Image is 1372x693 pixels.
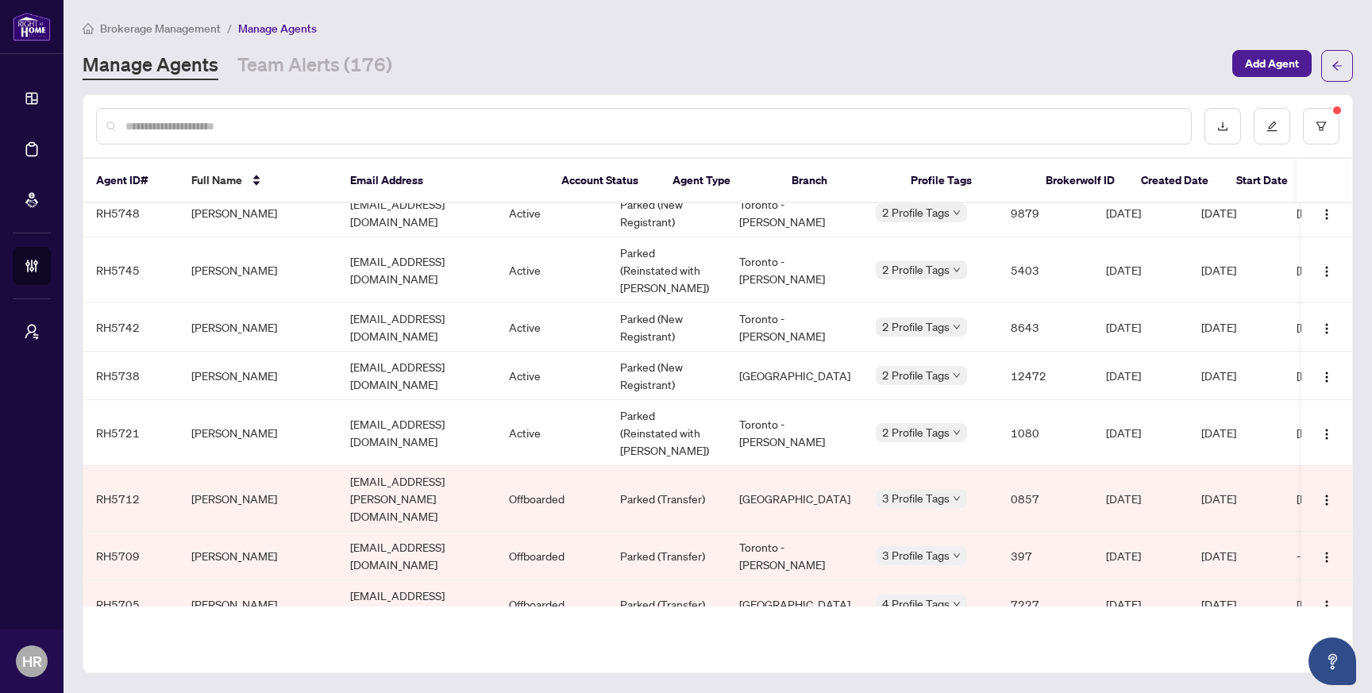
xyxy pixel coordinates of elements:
td: [EMAIL_ADDRESS][DOMAIN_NAME] [337,532,496,580]
td: [GEOGRAPHIC_DATA] [726,580,863,629]
span: down [953,552,961,560]
li: / [227,19,232,37]
td: [DATE] [1189,303,1284,352]
td: 12472 [998,352,1093,400]
td: [DATE] [1093,237,1189,303]
td: Active [496,303,607,352]
td: [DATE] [1093,189,1189,237]
td: Toronto - [PERSON_NAME] [726,189,863,237]
td: [DATE] [1189,400,1284,466]
span: 4 Profile Tags [882,595,950,613]
td: Parked (Transfer) [607,532,726,580]
span: down [953,429,961,437]
td: Parked (New Registrant) [607,352,726,400]
a: Manage Agents [83,52,218,80]
img: Logo [1320,371,1333,383]
td: Parked (Transfer) [607,580,726,629]
td: [PERSON_NAME] [179,580,337,629]
span: user-switch [24,324,40,340]
td: Active [496,400,607,466]
th: Full Name [179,159,337,203]
td: Toronto - [PERSON_NAME] [726,400,863,466]
img: Logo [1320,551,1333,564]
th: Start Date [1224,159,1319,203]
td: RH5742 [83,303,179,352]
td: RH5745 [83,237,179,303]
td: [PERSON_NAME] [179,189,337,237]
span: 2 Profile Tags [882,423,950,441]
td: RH5712 [83,466,179,532]
button: Logo [1314,314,1339,340]
th: Profile Tags [898,159,1033,203]
td: Parked (New Registrant) [607,189,726,237]
td: [PERSON_NAME] [179,303,337,352]
button: Add Agent [1232,50,1312,77]
span: down [953,266,961,274]
span: filter [1316,121,1327,132]
td: Parked (New Registrant) [607,303,726,352]
td: 1080 [998,400,1093,466]
td: Active [496,352,607,400]
th: Created Date [1128,159,1224,203]
td: 7227 [998,580,1093,629]
span: down [953,372,961,379]
td: [DATE] [1093,352,1189,400]
td: 397 [998,532,1093,580]
span: arrow-left [1332,60,1343,71]
button: Logo [1314,486,1339,511]
img: Logo [1320,428,1333,441]
span: HR [22,650,42,672]
td: Parked (Reinstated with [PERSON_NAME]) [607,400,726,466]
span: 3 Profile Tags [882,546,950,564]
td: RH5721 [83,400,179,466]
span: down [953,323,961,331]
span: Full Name [191,171,242,189]
td: Parked (Reinstated with [PERSON_NAME]) [607,237,726,303]
td: [EMAIL_ADDRESS][DOMAIN_NAME] [337,237,496,303]
img: Logo [1320,208,1333,221]
span: Add Agent [1245,51,1299,76]
td: [GEOGRAPHIC_DATA] [726,352,863,400]
span: 2 Profile Tags [882,260,950,279]
td: [PERSON_NAME] [179,466,337,532]
td: RH5748 [83,189,179,237]
td: [EMAIL_ADDRESS][DOMAIN_NAME] [337,400,496,466]
td: [EMAIL_ADDRESS][PERSON_NAME][DOMAIN_NAME] [337,466,496,532]
td: 9879 [998,189,1093,237]
td: [EMAIL_ADDRESS][DOMAIN_NAME] [337,189,496,237]
td: 8643 [998,303,1093,352]
td: Active [496,237,607,303]
td: [DATE] [1093,400,1189,466]
span: Brokerage Management [100,21,221,36]
td: [PERSON_NAME] [179,237,337,303]
button: Logo [1314,363,1339,388]
span: down [953,209,961,217]
td: [DATE] [1189,352,1284,400]
th: Brokerwolf ID [1033,159,1128,203]
td: [DATE] [1189,580,1284,629]
td: [DATE] [1189,532,1284,580]
span: Manage Agents [238,21,317,36]
span: home [83,23,94,34]
td: [DATE] [1093,532,1189,580]
span: down [953,495,961,502]
td: [PERSON_NAME] [179,532,337,580]
button: Open asap [1308,637,1356,685]
button: Logo [1314,420,1339,445]
button: download [1204,108,1241,144]
span: 2 Profile Tags [882,318,950,336]
td: Offboarded [496,532,607,580]
span: edit [1266,121,1278,132]
button: edit [1254,108,1290,144]
span: 2 Profile Tags [882,366,950,384]
img: Logo [1320,599,1333,612]
td: 0857 [998,466,1093,532]
button: Logo [1314,591,1339,617]
img: logo [13,12,51,41]
td: Offboarded [496,580,607,629]
td: Toronto - [PERSON_NAME] [726,303,863,352]
td: [GEOGRAPHIC_DATA] [726,466,863,532]
button: Logo [1314,543,1339,568]
td: Parked (Transfer) [607,466,726,532]
td: Offboarded [496,466,607,532]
